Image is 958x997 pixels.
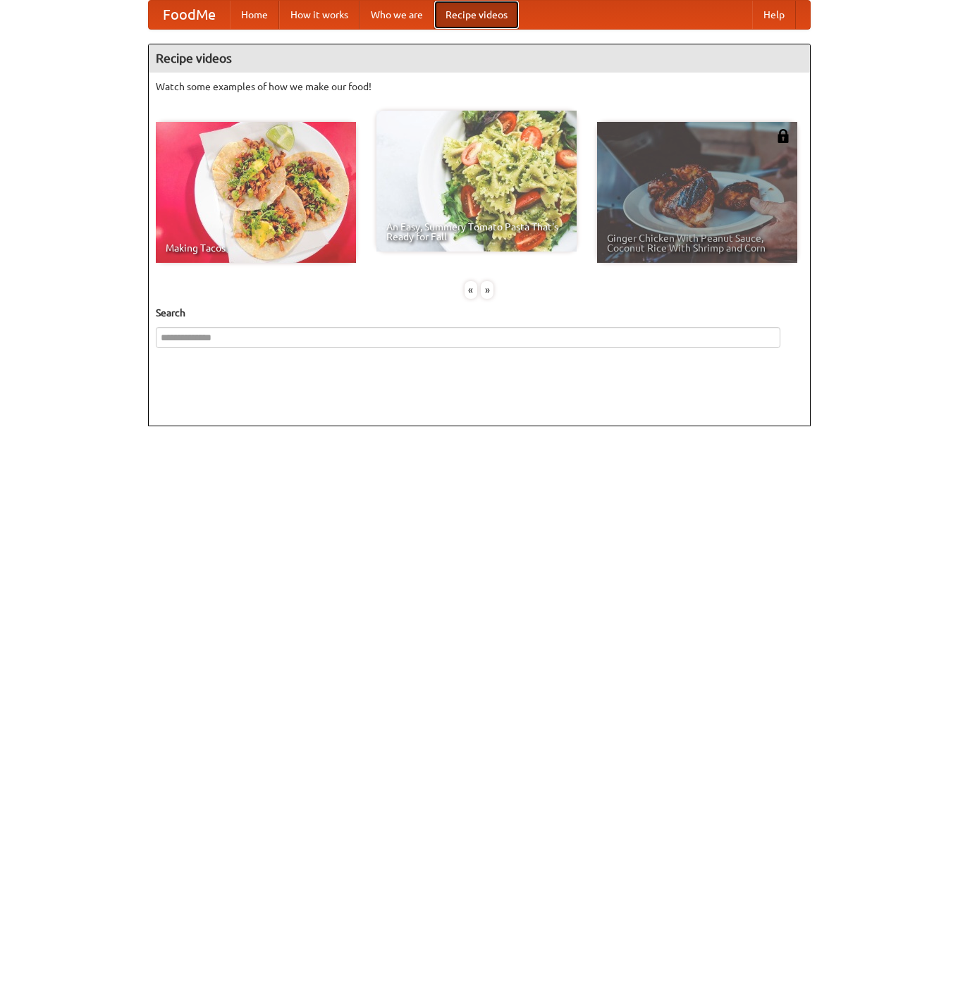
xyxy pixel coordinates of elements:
span: An Easy, Summery Tomato Pasta That's Ready for Fall [386,222,567,242]
p: Watch some examples of how we make our food! [156,80,803,94]
h4: Recipe videos [149,44,810,73]
a: Who we are [360,1,434,29]
a: Making Tacos [156,122,356,263]
a: FoodMe [149,1,230,29]
div: « [465,281,477,299]
div: » [481,281,493,299]
a: Recipe videos [434,1,519,29]
span: Making Tacos [166,243,346,253]
a: Help [752,1,796,29]
img: 483408.png [776,129,790,143]
a: An Easy, Summery Tomato Pasta That's Ready for Fall [376,111,577,252]
a: Home [230,1,279,29]
h5: Search [156,306,803,320]
a: How it works [279,1,360,29]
